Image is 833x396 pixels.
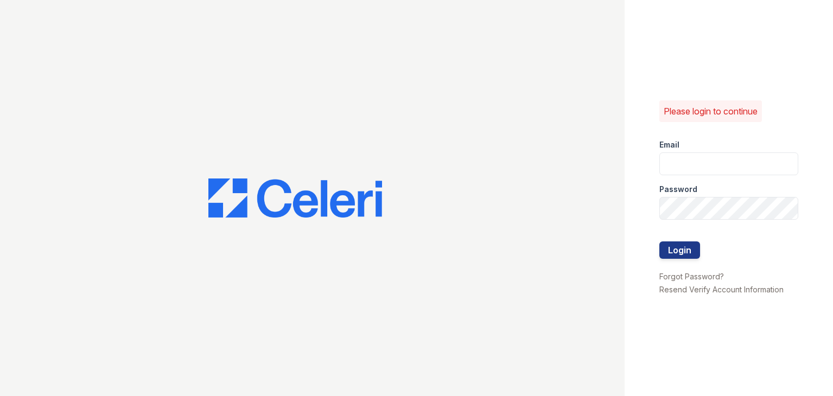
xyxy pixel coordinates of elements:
[659,272,724,281] a: Forgot Password?
[659,139,679,150] label: Email
[659,184,697,195] label: Password
[659,241,700,259] button: Login
[659,285,784,294] a: Resend Verify Account Information
[664,105,758,118] p: Please login to continue
[208,178,382,218] img: CE_Logo_Blue-a8612792a0a2168367f1c8372b55b34899dd931a85d93a1a3d3e32e68fde9ad4.png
